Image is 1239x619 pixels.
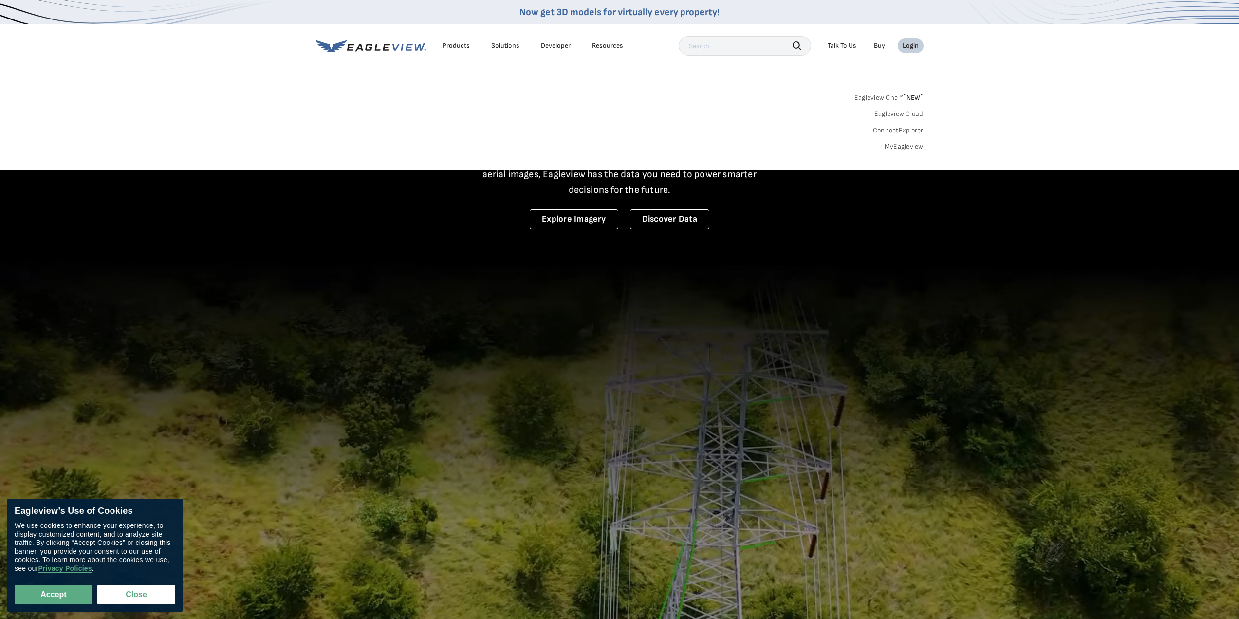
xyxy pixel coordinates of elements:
div: Solutions [491,41,519,50]
span: NEW [903,94,923,102]
a: Developer [541,41,571,50]
p: A new era starts here. Built on more than 3.5 billion high-resolution aerial images, Eagleview ha... [471,151,769,198]
a: Eagleview One™*NEW* [854,91,924,102]
button: Close [97,585,175,604]
a: MyEagleview [885,142,924,151]
button: Accept [15,585,92,604]
div: Talk To Us [828,41,856,50]
div: Eagleview’s Use of Cookies [15,506,175,517]
a: Now get 3D models for virtually every property! [519,6,720,18]
div: Resources [592,41,623,50]
a: Explore Imagery [530,209,618,229]
input: Search [679,36,811,56]
div: Login [903,41,919,50]
a: ConnectExplorer [873,126,924,135]
a: Eagleview Cloud [874,110,924,118]
a: Buy [874,41,885,50]
a: Discover Data [630,209,709,229]
a: Privacy Policies [38,564,92,573]
div: We use cookies to enhance your experience, to display customized content, and to analyze site tra... [15,522,175,573]
div: Products [443,41,470,50]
